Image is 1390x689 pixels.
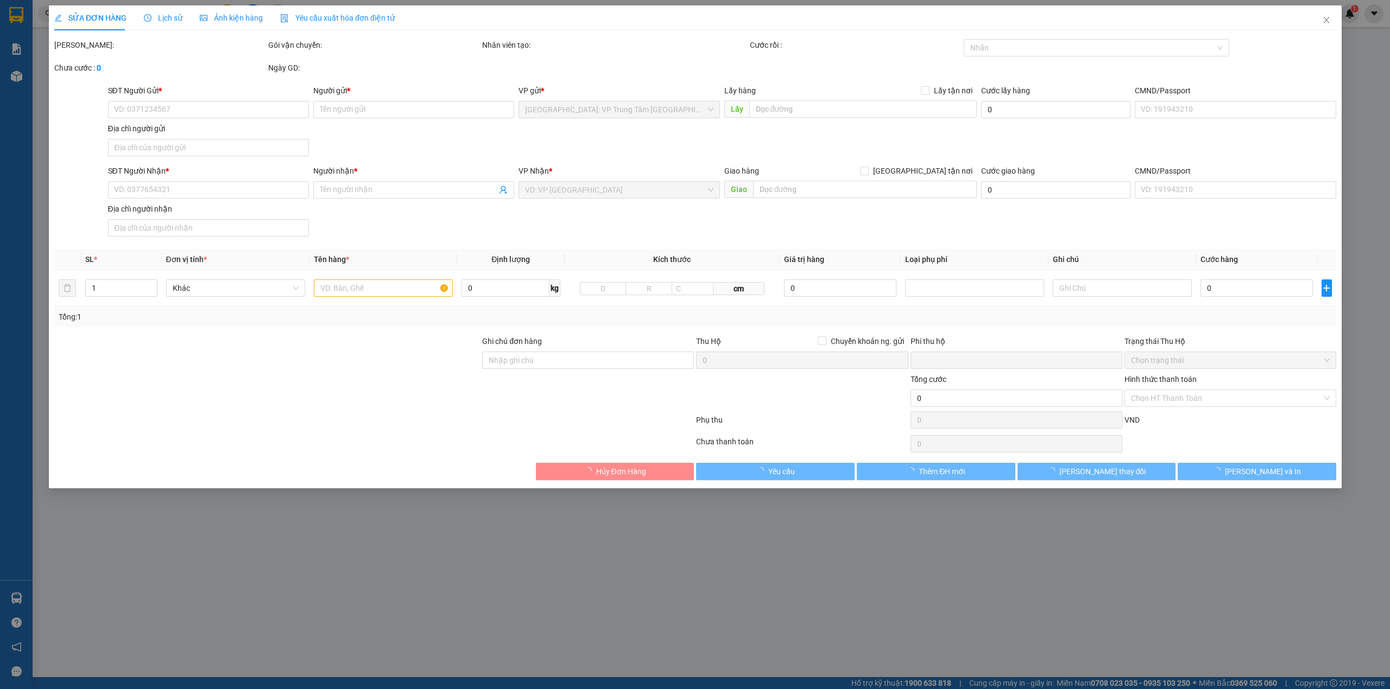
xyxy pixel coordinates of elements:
[653,255,691,264] span: Kích thước
[94,37,199,56] span: CÔNG TY TNHH CHUYỂN PHÁT NHANH BẢO AN
[59,279,76,297] button: delete
[108,203,308,215] div: Địa chỉ người nhận
[1124,335,1336,347] div: Trạng thái Thu Hộ
[1135,165,1336,177] div: CMND/Passport
[907,467,919,475] span: loading
[482,352,694,369] input: Ghi chú đơn hàng
[200,14,207,22] span: picture
[59,311,536,323] div: Tổng: 1
[1124,416,1139,424] span: VND
[596,465,646,477] span: Hủy Đơn Hàng
[30,37,58,46] strong: CSKH:
[166,255,206,264] span: Đơn vị tính
[696,337,721,346] span: Thu Hộ
[313,85,514,97] div: Người gửi
[724,167,759,175] span: Giao hàng
[72,5,215,20] strong: PHIẾU DÁN LÊN HÀNG
[313,255,349,264] span: Tên hàng
[584,467,596,475] span: loading
[919,465,965,477] span: Thêm ĐH mới
[54,14,62,22] span: edit
[280,14,395,22] span: Yêu cầu xuất hóa đơn điện tử
[68,22,219,33] span: Ngày in phiếu: 16:52 ngày
[1052,279,1191,297] input: Ghi Chú
[981,181,1130,199] input: Cước giao hàng
[268,39,480,51] div: Gói vận chuyển:
[1124,375,1196,384] label: Hình thức thanh toán
[1225,465,1301,477] span: [PERSON_NAME] và In
[910,375,946,384] span: Tổng cước
[625,282,672,295] input: R
[1213,467,1225,475] span: loading
[724,100,749,118] span: Lấy
[910,335,1122,352] div: Phí thu hộ
[97,63,101,72] b: 0
[750,39,962,51] div: Cước rồi :
[1178,463,1336,480] button: [PERSON_NAME] và In
[4,66,167,80] span: Mã đơn: NTKH1310250003
[753,181,976,198] input: Dọc đường
[200,14,263,22] span: Ảnh kiện hàng
[519,167,549,175] span: VP Nhận
[857,463,1015,480] button: Thêm ĐH mới
[280,14,289,23] img: icon
[144,14,151,22] span: clock-circle
[1321,279,1331,297] button: plus
[313,165,514,177] div: Người nhận
[713,282,764,295] span: cm
[695,436,909,455] div: Chưa thanh toán
[108,219,308,237] input: Địa chỉ của người nhận
[172,280,298,296] span: Khác
[1322,16,1330,24] span: close
[1322,284,1331,292] span: plus
[756,467,768,475] span: loading
[108,123,308,135] div: Địa chỉ người gửi
[144,14,182,22] span: Lịch sử
[749,100,976,118] input: Dọc đường
[108,165,308,177] div: SĐT Người Nhận
[868,165,976,177] span: [GEOGRAPHIC_DATA] tận nơi
[85,255,94,264] span: SL
[768,465,794,477] span: Yêu cầu
[525,101,713,118] span: Khánh Hòa: VP Trung Tâm TP Nha Trang
[580,282,626,295] input: D
[724,181,753,198] span: Giao
[482,337,542,346] label: Ghi chú đơn hàng
[54,62,266,74] div: Chưa cước :
[826,335,908,347] span: Chuyển khoản ng. gửi
[784,255,824,264] span: Giá trị hàng
[1311,5,1341,36] button: Close
[1047,467,1059,475] span: loading
[981,101,1130,118] input: Cước lấy hàng
[549,279,560,297] span: kg
[1059,465,1146,477] span: [PERSON_NAME] thay đổi
[981,167,1034,175] label: Cước giao hàng
[1130,352,1329,368] span: Chọn trạng thái
[108,85,308,97] div: SĐT Người Gửi
[54,14,127,22] span: SỬA ĐƠN HÀNG
[696,463,855,480] button: Yêu cầu
[491,255,530,264] span: Định lượng
[1048,249,1196,270] th: Ghi chú
[1200,255,1237,264] span: Cước hàng
[695,414,909,433] div: Phụ thu
[54,39,266,51] div: [PERSON_NAME]:
[1135,85,1336,97] div: CMND/Passport
[671,282,713,295] input: C
[268,62,480,74] div: Ngày GD:
[4,37,83,56] span: [PHONE_NUMBER]
[482,39,748,51] div: Nhân viên tạo:
[519,85,719,97] div: VP gửi
[981,86,1029,95] label: Cước lấy hàng
[1017,463,1176,480] button: [PERSON_NAME] thay đổi
[724,86,755,95] span: Lấy hàng
[108,139,308,156] input: Địa chỉ của người gửi
[499,186,508,194] span: user-add
[900,249,1048,270] th: Loại phụ phí
[535,463,694,480] button: Hủy Đơn Hàng
[313,279,452,297] input: VD: Bàn, Ghế
[929,85,976,97] span: Lấy tận nơi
